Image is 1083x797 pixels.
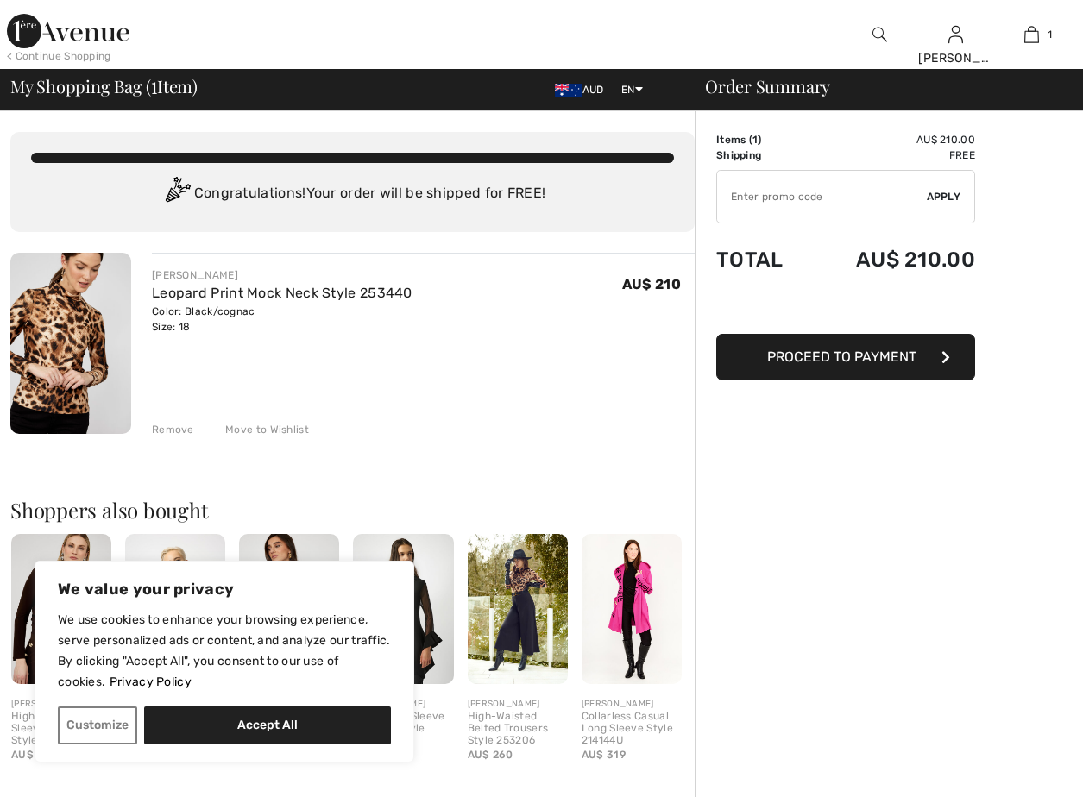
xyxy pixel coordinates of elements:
span: AU$ 319 [582,749,626,761]
img: Congratulation2.svg [160,177,194,211]
img: High Neck Long-Sleeve Pullover Style 253060 [11,534,111,684]
div: We value your privacy [35,561,414,762]
span: Proceed to Payment [767,348,916,365]
img: My Bag [1024,24,1039,45]
span: My Shopping Bag ( Item) [10,78,198,95]
img: Leopard Print Mock Neck Style 253440 [10,253,131,434]
a: Sign In [948,26,963,42]
div: High-Waisted Belted Trousers Style 253206 [468,711,568,746]
td: AU$ 210.00 [809,230,975,289]
div: Color: Black/cognac Size: 18 [152,304,412,335]
button: Accept All [144,706,391,744]
a: Leopard Print Mock Neck Style 253440 [152,285,412,301]
h2: Shoppers also bought [10,499,695,520]
div: < Continue Shopping [7,48,111,64]
span: EN [621,84,643,96]
img: Chic Flare-Sleeve Pullover Style 253057 [353,534,453,684]
input: Promo code [717,171,927,223]
a: 1 [994,24,1068,45]
div: [PERSON_NAME] [582,698,682,711]
div: Congratulations! Your order will be shipped for FREE! [31,177,674,211]
td: Shipping [716,147,809,163]
span: AU$ 260 [468,749,513,761]
div: [PERSON_NAME] [468,698,568,711]
span: 1 [752,134,758,146]
span: AU$ 210 [622,276,681,292]
td: Items ( ) [716,132,809,147]
td: AU$ 210.00 [809,132,975,147]
p: We value your privacy [58,579,391,599]
img: My Info [948,24,963,45]
span: Apply [927,189,961,204]
img: Australian Dollar [555,84,582,97]
span: 1 [1048,27,1052,42]
div: High Neck Long-Sleeve Pullover Style 253060 [11,711,111,746]
span: AU$ 215 [11,749,54,761]
div: Order Summary [684,78,1073,95]
iframe: PayPal [716,289,975,328]
button: Customize [58,706,137,744]
img: 1ère Avenue [7,14,129,48]
div: Collarless Casual Long Sleeve Style 214144U [582,711,682,746]
img: High-Waisted Belted Trousers Style 253206 [468,534,568,684]
div: [PERSON_NAME] [11,698,111,711]
p: We use cookies to enhance your browsing experience, serve personalized ads or content, and analyz... [58,610,391,693]
td: Total [716,230,809,289]
span: AUD [555,84,611,96]
div: Move to Wishlist [211,422,309,437]
a: Privacy Policy [109,674,192,690]
button: Proceed to Payment [716,334,975,380]
img: Collarless Casual Long Sleeve Style 214144U [582,534,682,684]
img: Open Front Formal Top Style 256776U [239,534,339,684]
img: search the website [872,24,887,45]
div: Remove [152,422,194,437]
img: V-Neck Satin Pullover Style 253921 [125,534,225,684]
div: [PERSON_NAME] [152,267,412,283]
div: [PERSON_NAME] [918,49,992,67]
span: 1 [151,73,157,96]
td: Free [809,147,975,163]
